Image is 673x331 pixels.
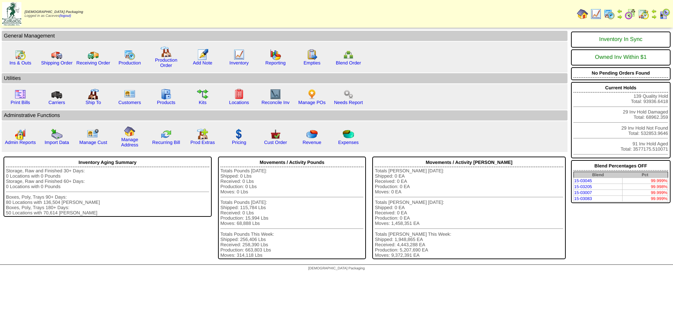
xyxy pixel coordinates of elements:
[261,100,290,105] a: Reconcile Inv
[651,8,657,14] img: arrowleft.gif
[334,100,363,105] a: Needs Report
[190,140,215,145] a: Prod Extras
[59,14,71,18] a: (logout)
[15,89,26,100] img: invoice2.gif
[51,49,62,60] img: truck.gif
[6,158,209,167] div: Inventory Aging Summary
[15,49,26,60] img: calendarinout.gif
[270,129,281,140] img: cust_order.png
[659,8,670,20] img: calendarcustomer.gif
[617,14,623,20] img: arrowright.gif
[622,196,668,202] td: 99.999%
[161,89,172,100] img: cabinet.gif
[573,33,668,46] div: Inventory In Sync
[5,140,36,145] a: Admin Reports
[121,137,138,147] a: Manage Address
[375,168,563,258] div: Totals [PERSON_NAME] [DATE]: Shipped: 0 EA Received: 0 EA Production: 0 EA Moves: 0 EA Totals [PE...
[161,46,172,57] img: factory.gif
[574,172,623,178] th: Blend
[622,172,668,178] th: Pct
[264,140,287,145] a: Cust Order
[573,83,668,92] div: Current Holds
[15,129,26,140] img: graph2.png
[270,89,281,100] img: line_graph2.gif
[270,49,281,60] img: graph.gif
[590,8,601,20] img: line_graph.gif
[118,60,141,65] a: Production
[2,73,567,83] td: Utilities
[343,49,354,60] img: network.png
[308,267,365,270] span: [DEMOGRAPHIC_DATA] Packaging
[574,178,592,183] a: 15-03045
[2,110,567,120] td: Adminstrative Functions
[220,168,364,258] div: Totals Pounds [DATE]: Shipped: 0 Lbs Received: 0 Lbs Production: 0 Lbs Moves: 0 Lbs Totals Pounds...
[651,14,657,20] img: arrowright.gif
[265,60,286,65] a: Reporting
[51,89,62,100] img: truck3.gif
[625,8,636,20] img: calendarblend.gif
[2,2,21,26] img: zoroco-logo-small.webp
[298,100,326,105] a: Manage POs
[152,140,180,145] a: Recurring Bill
[230,60,249,65] a: Inventory
[41,60,73,65] a: Shipping Order
[197,129,208,140] img: prodextras.gif
[48,100,65,105] a: Carriers
[88,49,99,60] img: truck2.gif
[604,8,615,20] img: calendarprod.gif
[199,100,206,105] a: Kits
[233,129,245,140] img: dollar.gif
[118,100,141,105] a: Customers
[193,60,212,65] a: Add Note
[6,168,209,215] div: Storage, Raw and Finished 30+ Days: 0 Locations with 0 Pounds Storage, Raw and Finished 60+ Days:...
[88,89,99,100] img: factory2.gif
[233,49,245,60] img: line_graph.gif
[622,190,668,196] td: 99.999%
[124,126,135,137] img: home.gif
[2,31,567,41] td: General Management
[233,89,245,100] img: locations.gif
[622,184,668,190] td: 99.998%
[11,100,30,105] a: Print Bills
[574,190,592,195] a: 15-03007
[577,8,588,20] img: home.gif
[306,129,318,140] img: pie_chart.png
[229,100,249,105] a: Locations
[306,49,318,60] img: workorder.gif
[155,57,177,68] a: Production Order
[304,60,320,65] a: Empties
[25,10,83,18] span: Logged in as Caceves
[161,129,172,140] img: reconcile.gif
[197,49,208,60] img: orders.gif
[302,140,321,145] a: Revenue
[574,196,592,201] a: 15-03083
[343,129,354,140] img: pie_chart2.png
[338,140,359,145] a: Expenses
[232,140,246,145] a: Pricing
[51,129,62,140] img: import.gif
[638,8,649,20] img: calendarinout.gif
[375,158,563,167] div: Movements / Activity [PERSON_NAME]
[622,178,668,184] td: 99.999%
[9,60,31,65] a: Ins & Outs
[573,51,668,64] div: Owned Inv Within $1
[157,100,176,105] a: Products
[573,161,668,171] div: Blend Percentages OFF
[25,10,83,14] span: [DEMOGRAPHIC_DATA] Packaging
[86,100,101,105] a: Ship To
[124,49,135,60] img: calendarprod.gif
[571,82,671,158] div: 139 Quality Hold Total: 93936.6418 29 Inv Hold Damaged Total: 68962.359 29 Inv Hold Not Found Tot...
[336,60,361,65] a: Blend Order
[87,129,100,140] img: managecust.png
[220,158,364,167] div: Movements / Activity Pounds
[76,60,110,65] a: Receiving Order
[124,89,135,100] img: customers.gif
[343,89,354,100] img: workflow.png
[617,8,623,14] img: arrowleft.gif
[45,140,69,145] a: Import Data
[573,69,668,78] div: No Pending Orders Found
[574,184,592,189] a: 15-03205
[79,140,107,145] a: Manage Cust
[197,89,208,100] img: workflow.gif
[306,89,318,100] img: po.png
